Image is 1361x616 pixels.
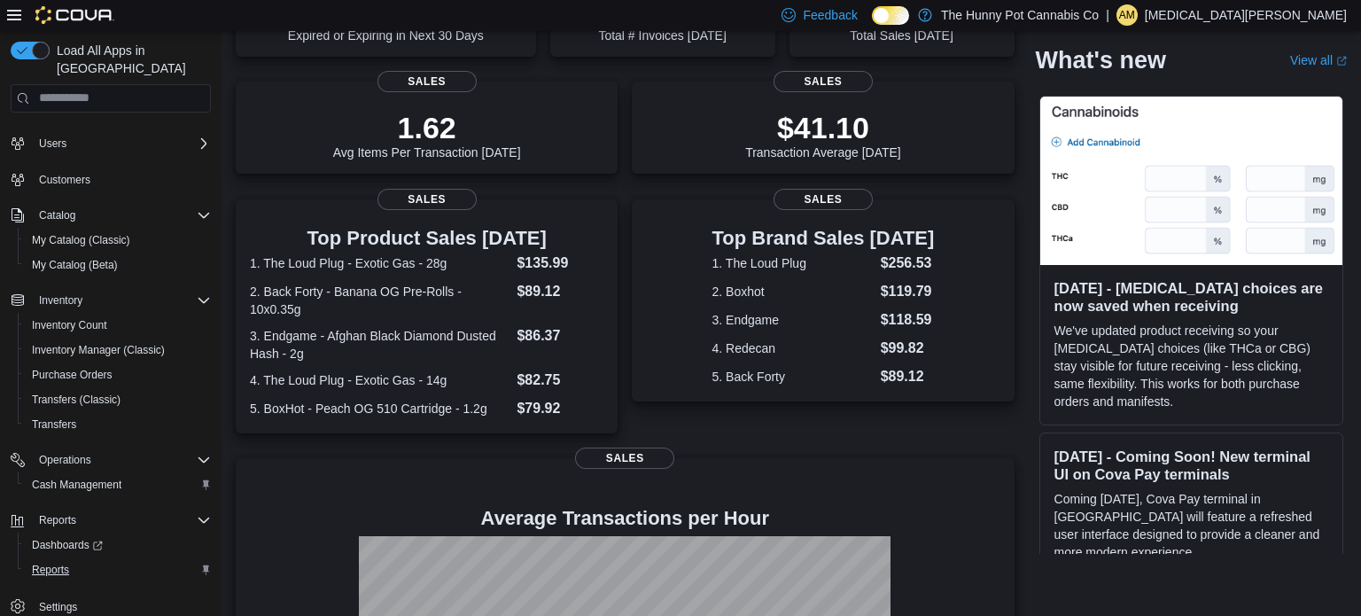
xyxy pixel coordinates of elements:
[18,253,218,277] button: My Catalog (Beta)
[774,71,873,92] span: Sales
[32,449,211,471] span: Operations
[25,364,211,386] span: Purchase Orders
[517,398,603,419] dd: $79.92
[250,400,509,417] dt: 5. BoxHot - Peach OG 510 Cartridge - 1.2g
[32,343,165,357] span: Inventory Manager (Classic)
[1054,448,1328,483] h3: [DATE] - Coming Soon! New terminal UI on Cova Pay terminals
[250,327,509,363] dt: 3. Endgame - Afghan Black Diamond Dusted Hash - 2g
[18,228,218,253] button: My Catalog (Classic)
[32,169,97,191] a: Customers
[1336,56,1347,66] svg: External link
[25,339,211,361] span: Inventory Manager (Classic)
[377,71,477,92] span: Sales
[32,510,83,531] button: Reports
[250,371,509,389] dt: 4. The Loud Plug - Exotic Gas - 14g
[745,110,901,160] div: Transaction Average [DATE]
[39,513,76,527] span: Reports
[18,558,218,582] button: Reports
[25,339,172,361] a: Inventory Manager (Classic)
[333,110,521,145] p: 1.62
[1036,46,1166,74] h2: What's new
[881,338,935,359] dd: $99.82
[25,534,110,556] a: Dashboards
[25,389,128,410] a: Transfers (Classic)
[250,508,1000,529] h4: Average Transactions per Hour
[32,478,121,492] span: Cash Management
[39,208,75,222] span: Catalog
[35,6,114,24] img: Cova
[1290,53,1347,67] a: View allExternal link
[50,42,211,77] span: Load All Apps in [GEOGRAPHIC_DATA]
[872,25,873,26] span: Dark Mode
[517,253,603,274] dd: $135.99
[25,254,125,276] a: My Catalog (Beta)
[25,230,211,251] span: My Catalog (Classic)
[712,368,874,386] dt: 5. Back Forty
[333,110,521,160] div: Avg Items Per Transaction [DATE]
[32,368,113,382] span: Purchase Orders
[18,412,218,437] button: Transfers
[18,363,218,387] button: Purchase Orders
[774,189,873,210] span: Sales
[872,6,909,25] input: Dark Mode
[712,283,874,300] dt: 2. Boxhot
[32,258,118,272] span: My Catalog (Beta)
[712,254,874,272] dt: 1. The Loud Plug
[32,205,211,226] span: Catalog
[39,600,77,614] span: Settings
[4,167,218,192] button: Customers
[32,168,211,191] span: Customers
[803,6,857,24] span: Feedback
[941,4,1099,26] p: The Hunny Pot Cannabis Co
[745,110,901,145] p: $41.10
[517,370,603,391] dd: $82.75
[32,290,211,311] span: Inventory
[25,254,211,276] span: My Catalog (Beta)
[32,233,130,247] span: My Catalog (Classic)
[25,315,211,336] span: Inventory Count
[881,281,935,302] dd: $119.79
[25,534,211,556] span: Dashboards
[25,474,211,495] span: Cash Management
[18,387,218,412] button: Transfers (Classic)
[881,253,935,274] dd: $256.53
[32,318,107,332] span: Inventory Count
[712,339,874,357] dt: 4. Redecan
[4,288,218,313] button: Inventory
[32,393,121,407] span: Transfers (Classic)
[32,449,98,471] button: Operations
[1116,4,1138,26] div: Alexia Mainiero
[1054,322,1328,410] p: We've updated product receiving so your [MEDICAL_DATA] choices (like THCa or CBG) stay visible fo...
[18,533,218,558] a: Dashboards
[25,559,76,581] a: Reports
[250,228,603,249] h3: Top Product Sales [DATE]
[25,389,211,410] span: Transfers (Classic)
[575,448,674,469] span: Sales
[32,133,211,154] span: Users
[4,508,218,533] button: Reports
[32,133,74,154] button: Users
[32,205,82,226] button: Catalog
[1054,490,1328,561] p: Coming [DATE], Cova Pay terminal in [GEOGRAPHIC_DATA] will feature a refreshed user interface des...
[18,313,218,338] button: Inventory Count
[32,563,69,577] span: Reports
[517,281,603,302] dd: $89.12
[250,254,509,272] dt: 1. The Loud Plug - Exotic Gas - 28g
[25,414,211,435] span: Transfers
[881,366,935,387] dd: $89.12
[712,311,874,329] dt: 3. Endgame
[39,453,91,467] span: Operations
[25,364,120,386] a: Purchase Orders
[4,203,218,228] button: Catalog
[32,510,211,531] span: Reports
[32,290,89,311] button: Inventory
[881,309,935,331] dd: $118.59
[39,173,90,187] span: Customers
[25,315,114,336] a: Inventory Count
[712,228,935,249] h3: Top Brand Sales [DATE]
[1054,279,1328,315] h3: [DATE] - [MEDICAL_DATA] choices are now saved when receiving
[25,414,83,435] a: Transfers
[4,448,218,472] button: Operations
[1145,4,1347,26] p: [MEDICAL_DATA][PERSON_NAME]
[1106,4,1109,26] p: |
